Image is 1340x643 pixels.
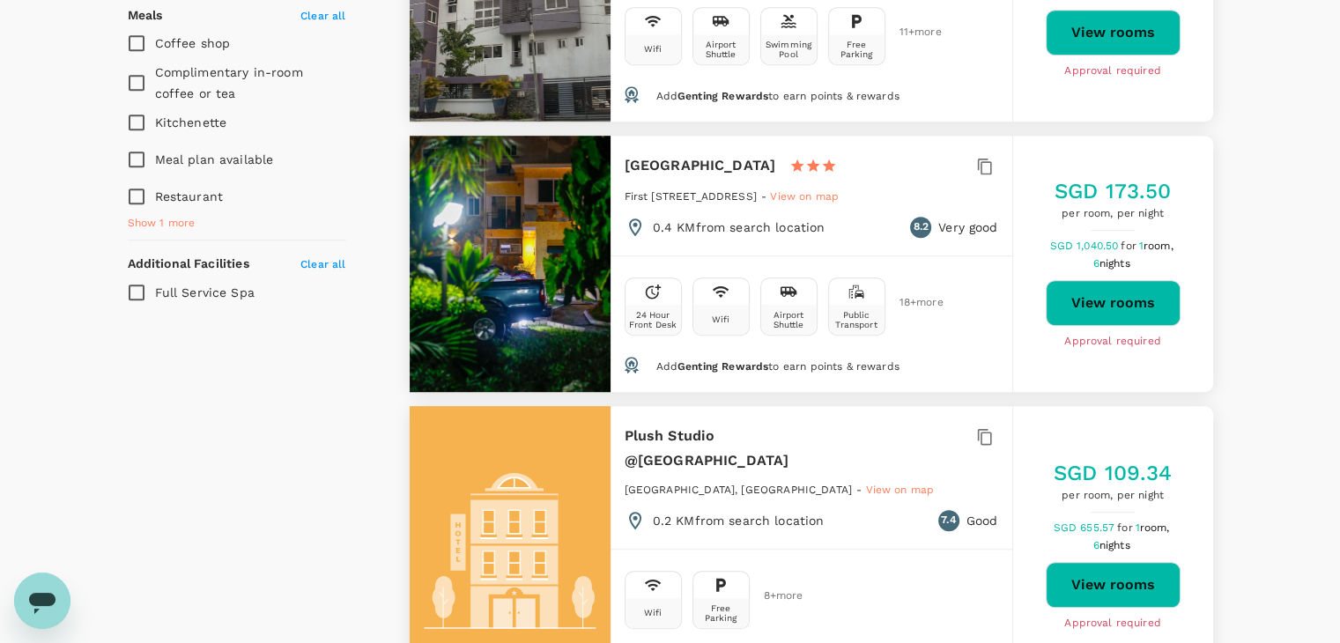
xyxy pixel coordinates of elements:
[625,424,878,473] h6: Plush Studio @[GEOGRAPHIC_DATA]
[765,40,813,59] div: Swimming Pool
[655,90,899,102] span: Add to earn points & rewards
[856,484,865,496] span: -
[653,218,825,236] p: 0.4 KM from search location
[128,215,196,233] span: Show 1 more
[14,573,70,629] iframe: Button to launch messaging window
[155,285,255,299] span: Full Service Spa
[697,603,745,623] div: Free Parking
[1117,521,1135,534] span: for
[1099,539,1130,551] span: nights
[966,512,998,529] p: Good
[1046,562,1181,608] button: View rooms
[653,512,825,529] p: 0.2 KM from search location
[644,608,663,617] div: Wifi
[1054,459,1173,487] h5: SGD 109.34
[1064,63,1161,80] span: Approval required
[1055,205,1172,223] span: per room, per night
[128,6,163,26] h6: Meals
[941,512,956,529] span: 7.4
[1064,333,1161,351] span: Approval required
[155,36,231,50] span: Coffee shop
[1046,280,1181,326] button: View rooms
[833,310,881,329] div: Public Transport
[155,65,303,100] span: Complimentary in-room coffee or tea
[1054,487,1173,505] span: per room, per night
[1121,240,1138,252] span: for
[913,218,928,236] span: 8.2
[625,484,852,496] span: [GEOGRAPHIC_DATA], [GEOGRAPHIC_DATA]
[1136,521,1173,534] span: 1
[1144,240,1173,252] span: room,
[900,26,926,38] span: 11 + more
[655,360,899,373] span: Add to earn points & rewards
[644,44,663,54] div: Wifi
[155,115,227,129] span: Kitchenette
[761,190,770,203] span: -
[712,314,730,324] div: Wifi
[938,218,997,236] p: Very good
[833,40,881,59] div: Free Parking
[865,484,934,496] span: View on map
[677,90,768,102] span: Genting Rewards
[770,188,839,203] a: View on map
[1064,615,1161,632] span: Approval required
[625,153,776,178] h6: [GEOGRAPHIC_DATA]
[1092,257,1132,270] span: 6
[1092,539,1132,551] span: 6
[629,310,677,329] div: 24 Hour Front Desk
[1054,521,1118,534] span: SGD 655.57
[155,189,224,203] span: Restaurant
[1139,240,1176,252] span: 1
[865,482,934,496] a: View on map
[625,190,757,203] span: First [STREET_ADDRESS]
[1046,10,1181,55] button: View rooms
[1140,521,1170,534] span: room,
[697,40,745,59] div: Airport Shuttle
[765,310,813,329] div: Airport Shuttle
[300,10,345,22] span: Clear all
[900,297,926,308] span: 18 + more
[1049,240,1121,252] span: SGD 1,040.50
[300,258,345,270] span: Clear all
[764,590,790,602] span: 8 + more
[770,190,839,203] span: View on map
[1055,177,1172,205] h5: SGD 173.50
[1099,257,1130,270] span: nights
[128,255,249,274] h6: Additional Facilities
[677,360,768,373] span: Genting Rewards
[155,152,274,166] span: Meal plan available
